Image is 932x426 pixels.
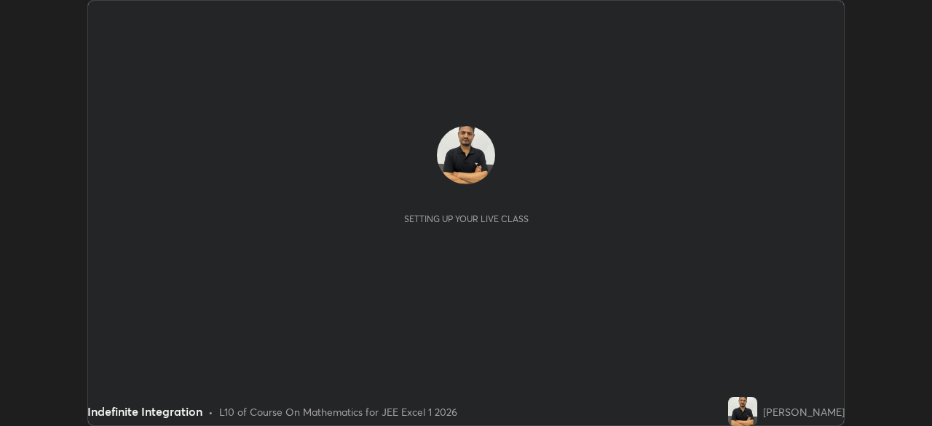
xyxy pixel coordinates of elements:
[728,397,757,426] img: 08c284debe354a72af15aff8d7bcd778.jpg
[437,126,495,184] img: 08c284debe354a72af15aff8d7bcd778.jpg
[208,404,213,419] div: •
[87,403,202,420] div: Indefinite Integration
[219,404,457,419] div: L10 of Course On Mathematics for JEE Excel 1 2026
[763,404,845,419] div: [PERSON_NAME]
[404,213,529,224] div: Setting up your live class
